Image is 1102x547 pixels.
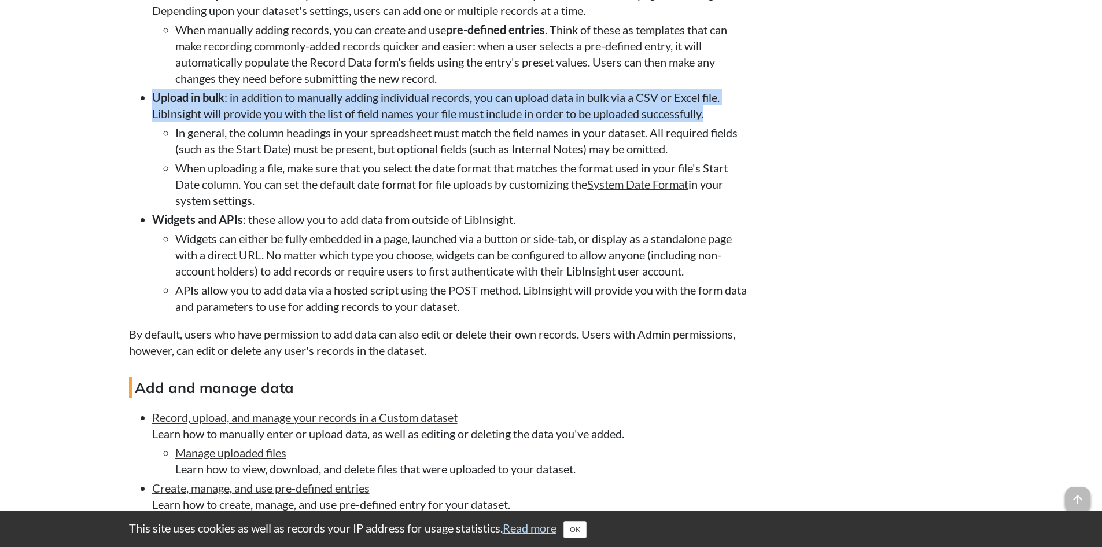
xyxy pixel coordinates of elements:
li: Learn how to view, download, and delete files that were uploaded to your dataset. [175,445,754,477]
li: When manually adding records, you can create and use . Think of these as templates that can make ... [175,21,754,86]
li: In general, the column headings in your spreadsheet must match the field names in your dataset. A... [175,124,754,157]
strong: Widgets and APIs [152,212,243,226]
strong: Upload in bulk [152,90,224,104]
button: Close [563,521,587,538]
li: When uploading a file, make sure that you select the date format that matches the format used in ... [175,160,754,208]
strong: pre-defined entries [446,23,545,36]
span: arrow_upward [1065,487,1090,512]
a: System Date Format [587,177,688,191]
li: : these allow you to add data from outside of LibInsight. [152,211,754,314]
li: Learn how to manually enter or upload data, as well as editing or deleting the data you've added. [152,409,754,477]
li: Learn how to create, manage, and use pre-defined entry for your dataset. [152,480,754,512]
a: Manage uploaded files [175,446,286,460]
li: APIs allow you to add data via a hosted script using the POST method. LibInsight will provide you... [175,282,754,314]
a: Record, upload, and manage your records in a Custom dataset [152,410,458,424]
a: arrow_upward [1065,488,1090,502]
a: Read more [503,521,556,535]
li: : in addition to manually adding individual records, you can upload data in bulk via a CSV or Exc... [152,89,754,208]
a: Create, manage, and use pre-defined entries [152,481,370,495]
div: This site uses cookies as well as records your IP address for usage statistics. [117,520,985,538]
p: By default, users who have permission to add data can also edit or delete their own records. User... [129,326,754,358]
h4: Add and manage data [129,377,754,398]
li: Widgets can either be fully embedded in a page, launched via a button or side-tab, or display as ... [175,230,754,279]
